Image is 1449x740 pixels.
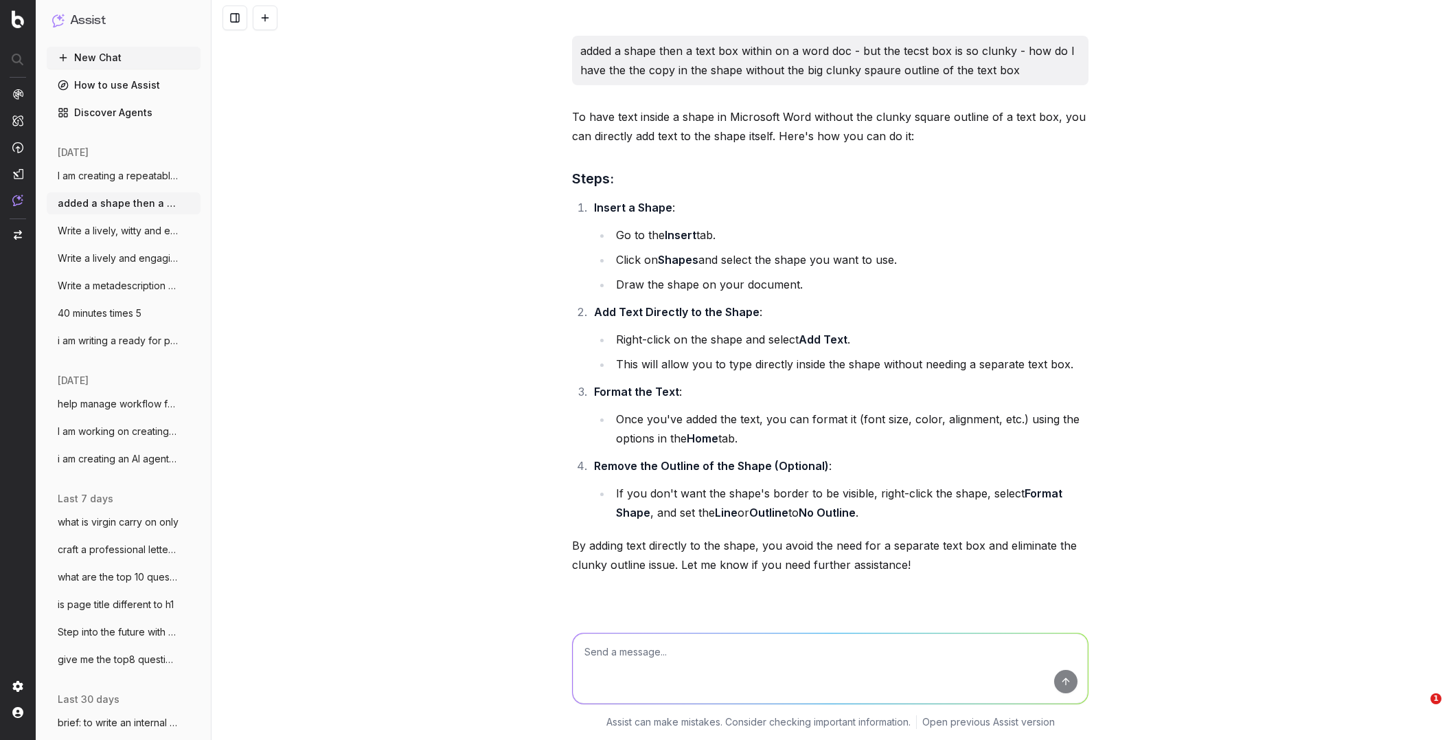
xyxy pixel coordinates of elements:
[12,115,23,126] img: Intelligence
[580,41,1080,80] p: added a shape then a text box within on a word doc - but the tecst box is so clunky - how do I ha...
[922,715,1055,729] a: Open previous Assist version
[58,492,113,506] span: last 7 days
[58,425,179,438] span: I am working on creating sub category co
[58,279,179,293] span: Write a metadescription for [PERSON_NAME]
[658,253,698,267] strong: Shapes
[47,165,201,187] button: I am creating a repeatable prompt to gen
[58,374,89,388] span: [DATE]
[12,89,23,100] img: Analytics
[12,194,23,206] img: Assist
[47,448,201,470] button: i am creating an AI agent for seo conten
[47,47,201,69] button: New Chat
[47,247,201,269] button: Write a lively and engaging metadescript
[606,715,911,729] p: Assist can make mistakes. Consider checking important information.
[58,598,174,612] span: is page title different to h1
[12,681,23,692] img: Setting
[58,169,179,183] span: I am creating a repeatable prompt to gen
[1402,693,1435,726] iframe: Intercom live chat
[58,197,179,210] span: added a shape then a text box within on
[612,275,1088,294] li: Draw the shape on your document.
[58,334,179,348] span: i am writing a ready for pick up email w
[47,393,201,415] button: help manage workflow for this - includin
[47,192,201,214] button: added a shape then a text box within on
[590,198,1088,294] li: :
[47,511,201,533] button: what is virgin carry on only
[1430,693,1441,704] span: 1
[594,201,672,214] strong: Insert a Shape
[47,74,201,96] a: How to use Assist
[12,707,23,718] img: My account
[58,251,179,265] span: Write a lively and engaging metadescript
[47,302,201,324] button: 40 minutes times 5
[687,431,718,445] strong: Home
[47,220,201,242] button: Write a lively, witty and engaging meta
[58,625,179,639] span: Step into the future with Wi-Fi 7! From
[47,621,201,643] button: Step into the future with Wi-Fi 7! From
[58,452,179,466] span: i am creating an AI agent for seo conten
[572,536,1088,574] p: By adding text directly to the shape, you avoid the need for a separate text box and eliminate th...
[58,515,179,529] span: what is virgin carry on only
[590,456,1088,522] li: :
[58,306,141,320] span: 40 minutes times 5
[612,330,1088,349] li: Right-click on the shape and select .
[47,102,201,124] a: Discover Agents
[58,224,179,238] span: Write a lively, witty and engaging meta
[58,146,89,159] span: [DATE]
[12,142,23,153] img: Activation
[47,594,201,616] button: is page title different to h1
[12,168,23,179] img: Studio
[58,716,179,730] span: brief: to write an internal comms update
[12,10,24,28] img: Botify logo
[14,230,22,240] img: Switch project
[749,506,788,519] strong: Outline
[799,506,856,519] strong: No Outline
[47,566,201,588] button: what are the top 10 questions that shoul
[590,382,1088,448] li: :
[715,506,738,519] strong: Line
[590,302,1088,374] li: :
[612,225,1088,245] li: Go to the tab.
[47,539,201,561] button: craft a professional letter for chargepb
[58,653,179,666] span: give me the top8 questions from this Als
[47,330,201,352] button: i am writing a ready for pick up email w
[58,397,179,411] span: help manage workflow for this - includin
[58,543,179,557] span: craft a professional letter for chargepb
[665,228,696,242] strong: Insert
[572,107,1088,146] p: To have text inside a shape in Microsoft Word without the clunky square outline of a text box, yo...
[612,484,1088,522] li: If you don't want the shape's border to be visible, right-click the shape, select , and set the o...
[594,305,760,319] strong: Add Text Directly to the Shape
[799,333,847,346] strong: Add Text
[47,421,201,442] button: I am working on creating sub category co
[70,11,106,30] h1: Assist
[52,14,65,27] img: Assist
[47,712,201,734] button: brief: to write an internal comms update
[47,275,201,297] button: Write a metadescription for [PERSON_NAME]
[612,355,1088,374] li: This will allow you to type directly inside the shape without needing a separate text box.
[612,410,1088,448] li: Once you've added the text, you can format it (font size, color, alignment, etc.) using the optio...
[572,168,1088,190] h3: Steps:
[52,11,195,30] button: Assist
[58,570,179,584] span: what are the top 10 questions that shoul
[58,693,119,706] span: last 30 days
[594,385,679,399] strong: Format the Text
[612,250,1088,269] li: Click on and select the shape you want to use.
[594,459,829,473] strong: Remove the Outline of the Shape (Optional)
[47,649,201,671] button: give me the top8 questions from this Als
